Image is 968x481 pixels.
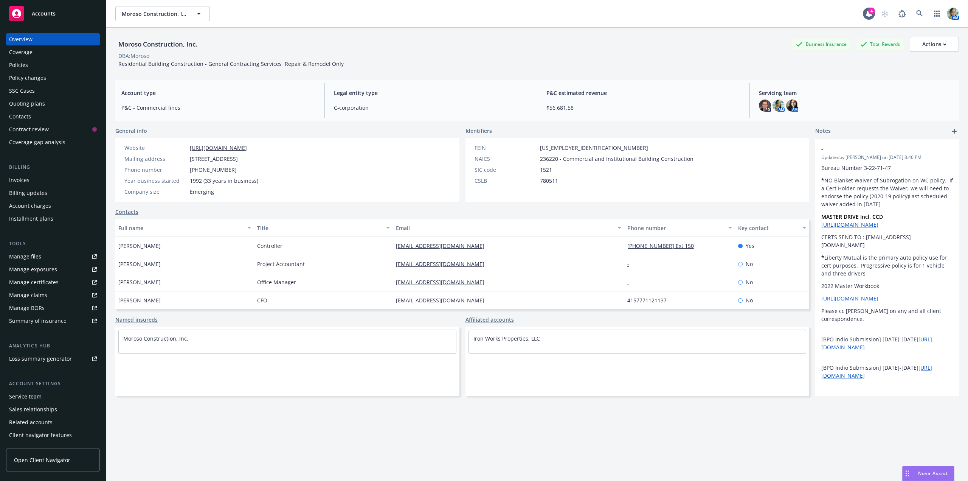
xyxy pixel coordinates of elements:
div: Sales relationships [9,403,57,416]
div: Quoting plans [9,98,45,110]
span: 1992 (33 years in business) [190,177,258,185]
span: Emerging [190,188,214,196]
a: Contacts [6,111,100,123]
a: Overview [6,33,100,45]
div: SSC Cases [9,85,35,97]
div: Mailing address [124,155,187,163]
a: Contract review [6,123,100,135]
a: Installment plans [6,213,100,225]
span: No [746,278,753,286]
div: Summary of insurance [9,315,67,327]
span: Legal entity type [334,89,528,97]
span: [PERSON_NAME] [118,278,161,286]
div: Account settings [6,380,100,388]
a: Summary of insurance [6,315,100,327]
span: - [821,145,933,153]
div: Policy changes [9,72,46,84]
span: Identifiers [465,127,492,135]
div: Loss summary generator [9,353,72,365]
button: Title [254,219,393,237]
a: Account charges [6,200,100,212]
div: Contacts [9,111,31,123]
div: Manage BORs [9,302,45,314]
p: [BPO Indio Submission] [DATE]-[DATE] [821,364,953,380]
span: 236220 - Commercial and Institutional Building Construction [540,155,693,163]
span: Accounts [32,11,56,17]
div: Total Rewards [856,39,904,49]
span: Moroso Construction, Inc. [122,10,187,18]
div: -Updatedby [PERSON_NAME] on [DATE] 3:46 PMBureau Number 3-22-71-47*NO Blanket Waiver of Subrogati... [815,139,959,386]
div: Year business started [124,177,187,185]
a: Start snowing [877,6,892,21]
div: Manage exposures [9,263,57,276]
span: General info [115,127,147,135]
div: Service team [9,391,42,403]
a: Manage certificates [6,276,100,288]
div: Account charges [9,200,51,212]
div: NAICS [475,155,537,163]
div: Website [124,144,187,152]
span: Account type [121,89,315,97]
div: Analytics hub [6,342,100,350]
div: Billing [6,163,100,171]
div: Key contact [738,224,798,232]
span: Project Accountant [257,260,305,268]
div: Tools [6,240,100,248]
button: Full name [115,219,254,237]
span: Nova Assist [918,470,948,476]
a: Quoting plans [6,98,100,110]
a: Manage exposures [6,263,100,276]
span: Yes [746,242,754,250]
a: - [627,260,635,268]
a: Manage files [6,251,100,263]
img: photo [947,8,959,20]
a: 4157771121137 [627,297,673,304]
a: SSC Cases [6,85,100,97]
div: Actions [922,37,946,51]
button: Email [393,219,624,237]
div: Drag to move [903,466,912,481]
a: Sales relationships [6,403,100,416]
span: P&C estimated revenue [546,89,740,97]
div: Title [257,224,382,232]
a: Related accounts [6,416,100,428]
a: Coverage [6,46,100,58]
span: $56,681.58 [546,104,740,112]
a: Iron Works Properties, LLC [473,335,540,342]
img: photo [786,100,798,112]
a: add [950,127,959,136]
span: Open Client Navigator [14,456,70,464]
div: Email [396,224,613,232]
div: Full name [118,224,243,232]
div: Company size [124,188,187,196]
div: Business Insurance [792,39,850,49]
span: No [746,296,753,304]
a: Manage BORs [6,302,100,314]
button: Phone number [624,219,735,237]
span: [PHONE_NUMBER] [190,166,237,174]
div: Billing updates [9,187,47,199]
span: Residential Building Construction - General Contracting Services Repair & Remodel Only [118,60,344,67]
a: Moroso Construction, Inc. [123,335,188,342]
div: Moroso Construction, Inc. [115,39,200,49]
div: Related accounts [9,416,53,428]
p: CERTS SEND TO : [EMAIL_ADDRESS][DOMAIN_NAME] [821,233,953,249]
span: Controller [257,242,282,250]
div: Coverage gap analysis [9,136,65,148]
p: 2022 Master Workbook [821,282,953,290]
a: Policies [6,59,100,71]
img: photo [759,100,771,112]
button: Actions [910,37,959,52]
span: [PERSON_NAME] [118,260,161,268]
div: CSLB [475,177,537,185]
div: Contract review [9,123,49,135]
button: Moroso Construction, Inc. [115,6,210,21]
a: Named insureds [115,316,158,324]
a: [EMAIL_ADDRESS][DOMAIN_NAME] [396,242,490,249]
div: DBA: Moroso [118,52,149,60]
span: Updated by [PERSON_NAME] on [DATE] 3:46 PM [821,154,953,161]
a: Switch app [929,6,945,21]
img: photo [773,100,785,112]
p: NO Blanket Waiver of Subrogation on WC policy. If a Cert Holder requests the Waiver, we will need... [821,176,953,208]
